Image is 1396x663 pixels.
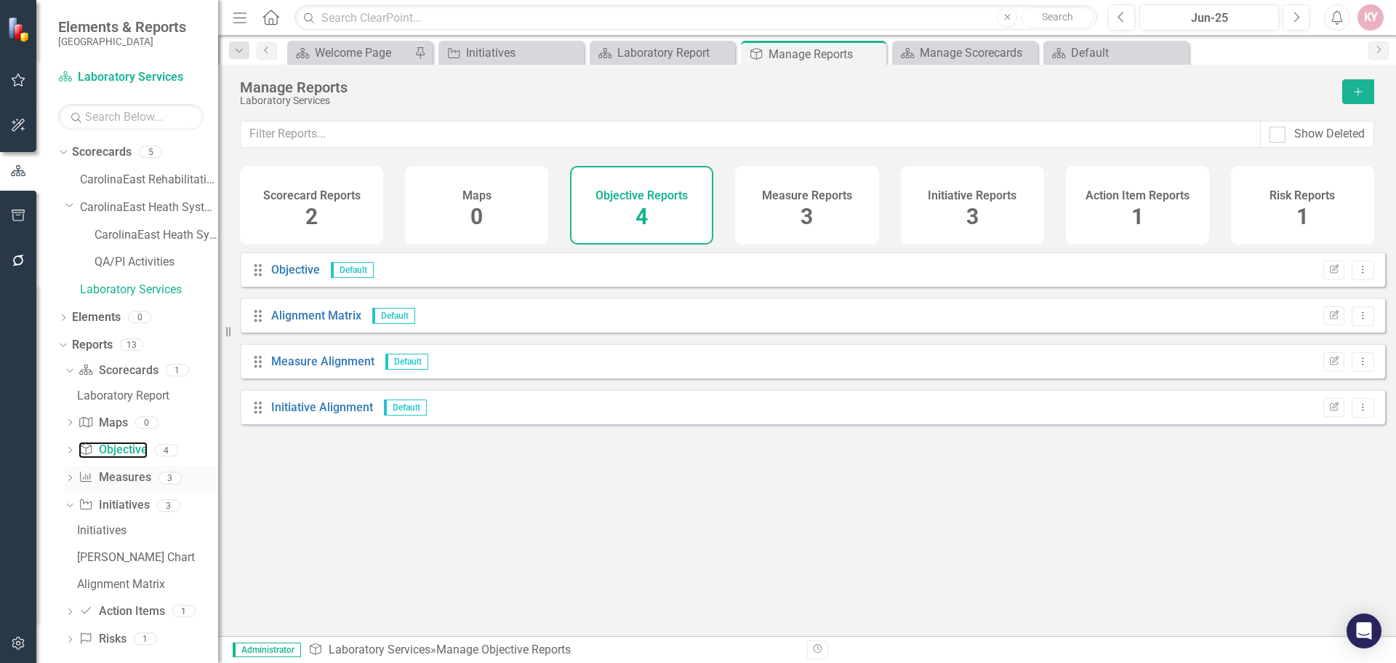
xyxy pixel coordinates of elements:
[331,262,374,278] span: Default
[77,551,218,564] div: [PERSON_NAME] Chart
[128,311,151,324] div: 0
[95,254,218,271] a: QA/PI Activities
[769,45,883,63] div: Manage Reports
[58,36,186,47] small: [GEOGRAPHIC_DATA]
[896,44,1034,62] a: Manage Scorecards
[1296,204,1309,229] span: 1
[1139,4,1279,31] button: Jun-25
[1042,11,1073,23] span: Search
[305,204,318,229] span: 2
[166,364,189,376] div: 1
[1269,189,1335,202] h4: Risk Reports
[77,524,218,537] div: Initiatives
[329,643,430,656] a: Laboratory Services
[928,189,1016,202] h4: Initiative Reports
[263,189,361,202] h4: Scorecard Reports
[470,204,483,229] span: 0
[1047,44,1185,62] a: Default
[291,44,411,62] a: Welcome Page
[240,121,1261,148] input: Filter Reports...
[73,573,218,596] a: Alignment Matrix
[77,389,218,402] div: Laboratory Report
[79,631,126,648] a: Risks
[139,146,162,159] div: 5
[1357,4,1384,31] button: KY
[80,282,218,298] a: Laboratory Services
[966,204,979,229] span: 3
[240,95,1328,106] div: Laboratory Services
[466,44,580,62] div: Initiatives
[72,144,132,161] a: Scorecards
[72,309,121,326] a: Elements
[233,643,301,657] span: Administrator
[271,354,374,368] a: Measure Alignment
[58,104,204,130] input: Search Below...
[80,172,218,188] a: CarolinaEast Rehabilitation
[801,204,813,229] span: 3
[135,416,159,429] div: 0
[1347,614,1381,648] div: Open Intercom Messenger
[271,309,361,322] a: Alignment Matrix
[308,642,796,659] div: » Manage Objective Reports
[58,18,186,36] span: Elements & Reports
[80,199,218,216] a: CarolinaEast Heath System Parent Scorecard
[79,442,147,458] a: Objective
[593,44,731,62] a: Laboratory Report
[595,189,688,202] h4: Objective Reports
[159,472,182,484] div: 3
[442,44,580,62] a: Initiatives
[7,16,33,41] img: ClearPoint Strategy
[155,444,178,456] div: 4
[240,79,1328,95] div: Manage Reports
[79,415,127,432] a: Maps
[617,44,731,62] div: Laboratory Report
[294,5,1097,31] input: Search ClearPoint...
[79,603,164,620] a: Action Items
[1144,9,1274,27] div: Jun-25
[77,578,218,591] div: Alignment Matrix
[384,400,427,416] span: Default
[79,497,149,514] a: Initiatives
[385,354,428,370] span: Default
[920,44,1034,62] div: Manage Scorecards
[372,308,415,324] span: Default
[79,469,151,486] a: Measures
[120,339,143,352] div: 13
[73,384,218,408] a: Laboratory Report
[157,499,180,512] div: 3
[462,189,492,202] h4: Maps
[72,337,113,354] a: Reports
[271,263,320,277] a: Objective
[635,204,648,229] span: 4
[1071,44,1185,62] div: Default
[315,44,411,62] div: Welcome Page
[172,606,196,618] div: 1
[1086,189,1190,202] h4: Action Item Reports
[134,633,157,646] div: 1
[1131,204,1144,229] span: 1
[95,227,218,244] a: CarolinaEast Heath System PI Priorities
[1021,7,1094,28] button: Search
[762,189,852,202] h4: Measure Reports
[271,400,373,414] a: Initiative Alignment
[73,546,218,569] a: [PERSON_NAME] Chart
[1294,126,1365,143] div: Show Deleted
[73,519,218,542] a: Initiatives
[79,362,158,379] a: Scorecards
[58,69,204,86] a: Laboratory Services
